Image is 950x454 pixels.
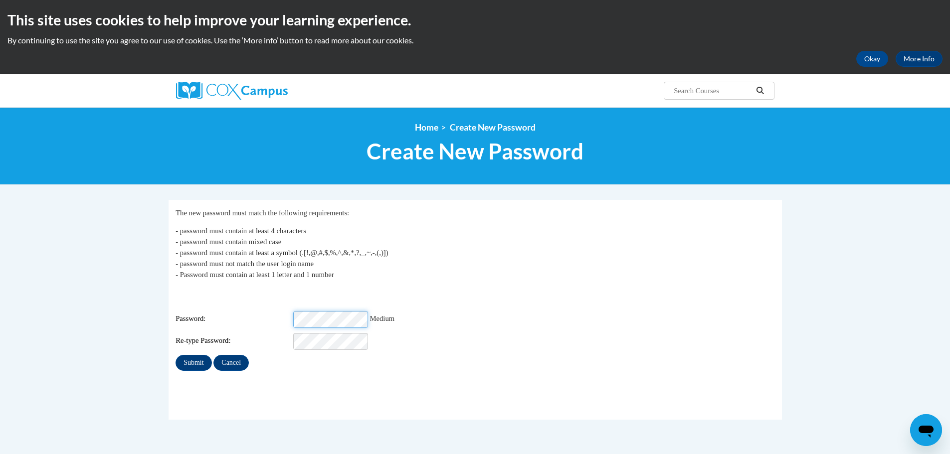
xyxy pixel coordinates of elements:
[176,335,291,346] span: Re-type Password:
[176,313,291,324] span: Password:
[176,227,388,279] span: - password must contain at least 4 characters - password must contain mixed case - password must ...
[7,35,943,46] p: By continuing to use the site you agree to our use of cookies. Use the ‘More info’ button to read...
[176,82,366,100] a: Cox Campus
[896,51,943,67] a: More Info
[910,414,942,446] iframe: Button to launch messaging window
[450,122,536,133] span: Create New Password
[370,314,395,322] span: Medium
[176,209,349,217] span: The new password must match the following requirements:
[415,122,438,133] a: Home
[213,355,249,371] input: Cancel
[673,85,753,97] input: Search Courses
[753,85,767,97] button: Search
[367,138,583,164] span: Create New Password
[7,10,943,30] h2: This site uses cookies to help improve your learning experience.
[176,355,211,371] input: Submit
[856,51,888,67] button: Okay
[176,82,288,100] img: Cox Campus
